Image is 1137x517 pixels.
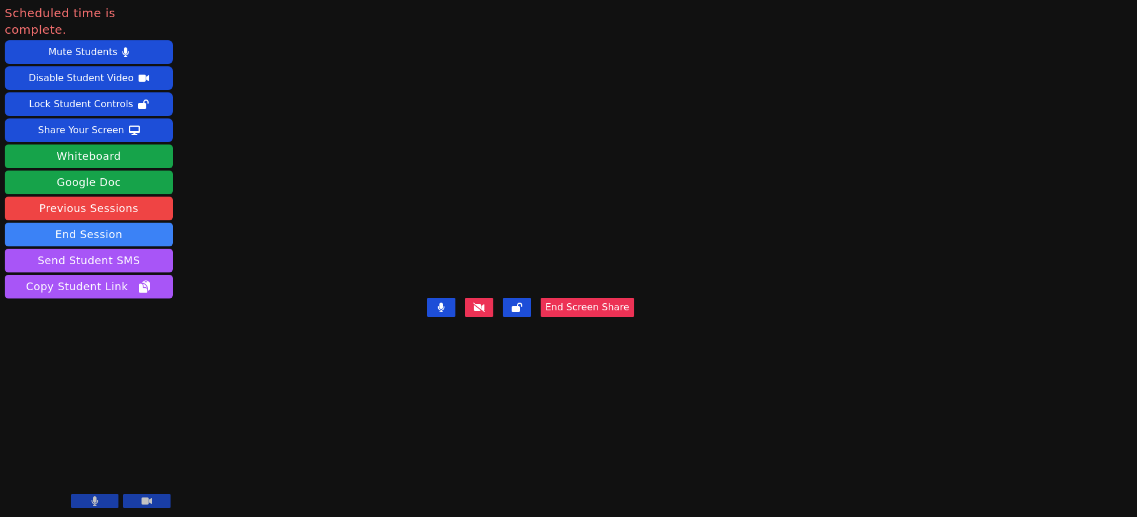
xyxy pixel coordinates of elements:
span: Scheduled time is complete. [5,5,173,38]
span: Copy Student Link [26,278,152,295]
div: Share Your Screen [38,121,124,140]
button: Mute Students [5,40,173,64]
button: End Session [5,223,173,246]
div: Lock Student Controls [29,95,133,114]
div: Disable Student Video [28,69,133,88]
button: End Screen Share [541,298,634,317]
button: Disable Student Video [5,66,173,90]
button: Share Your Screen [5,118,173,142]
button: Copy Student Link [5,275,173,298]
div: Mute Students [49,43,117,62]
button: Send Student SMS [5,249,173,272]
button: Lock Student Controls [5,92,173,116]
button: Whiteboard [5,144,173,168]
a: Google Doc [5,171,173,194]
a: Previous Sessions [5,197,173,220]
